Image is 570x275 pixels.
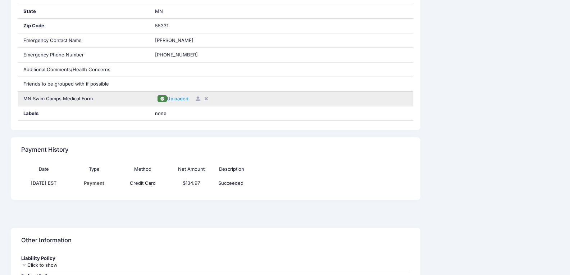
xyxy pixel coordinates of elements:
[18,63,150,77] div: Additional Comments/Health Concerns
[167,96,188,101] span: Uploaded
[21,255,410,262] div: Liability Policy
[18,48,150,62] div: Emergency Phone Number
[118,177,167,191] td: Credit Card
[21,262,410,269] div: Click to show
[18,77,150,91] div: Friends to be grouped with if possible
[167,162,215,177] th: Net Amount
[155,52,198,58] span: [PHONE_NUMBER]
[155,8,163,14] span: MN
[21,177,70,191] td: [DATE] EST
[21,230,72,251] h4: Other Information
[155,110,245,117] span: none
[18,106,150,121] div: Labels
[155,37,193,43] span: [PERSON_NAME]
[155,96,191,101] a: Uploaded
[21,139,69,160] h4: Payment History
[18,92,150,106] div: MN Swim Camps Medical Form
[215,162,361,177] th: Description
[118,162,167,177] th: Method
[18,4,150,19] div: State
[70,162,118,177] th: Type
[215,177,361,191] td: Succeeded
[70,177,118,191] td: Payment
[21,162,70,177] th: Date
[155,23,168,28] span: 55331
[18,19,150,33] div: Zip Code
[18,33,150,48] div: Emergency Contact Name
[167,177,215,191] td: $134.97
